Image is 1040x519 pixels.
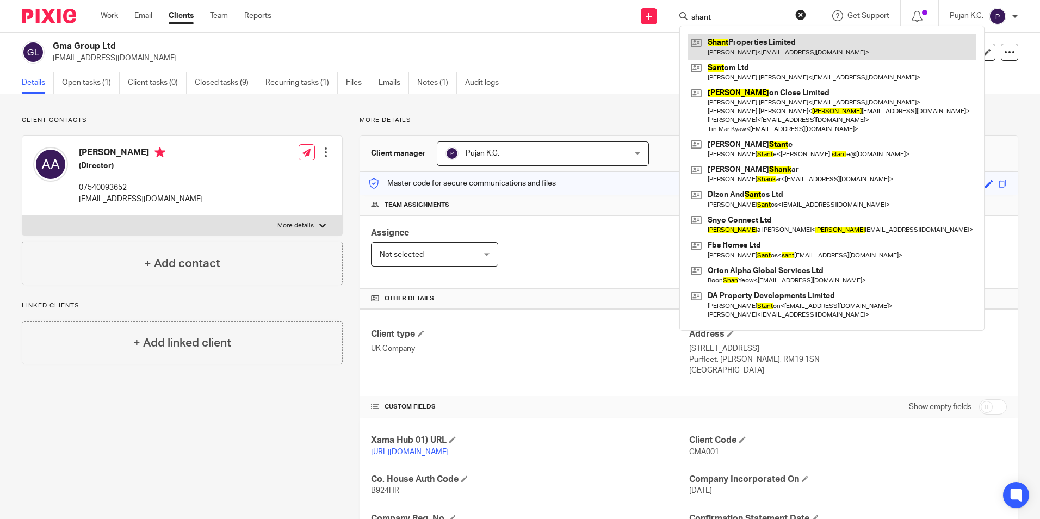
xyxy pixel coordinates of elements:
span: Get Support [847,12,889,20]
span: Team assignments [385,201,449,209]
i: Primary [154,147,165,158]
a: Closed tasks (9) [195,72,257,94]
h4: [PERSON_NAME] [79,147,203,160]
span: Pujan K.C. [466,150,499,157]
h4: Co. House Auth Code [371,474,689,485]
h4: Address [689,329,1007,340]
p: [EMAIL_ADDRESS][DOMAIN_NAME] [79,194,203,205]
a: Reports [244,10,271,21]
a: [URL][DOMAIN_NAME] [371,448,449,456]
span: [DATE] [689,487,712,495]
p: [STREET_ADDRESS] [689,343,1007,354]
h4: Xama Hub 01) URL [371,435,689,446]
a: Files [346,72,370,94]
a: Team [210,10,228,21]
p: [EMAIL_ADDRESS][DOMAIN_NAME] [53,53,870,64]
span: Assignee [371,228,409,237]
h4: Client type [371,329,689,340]
img: svg%3E [22,41,45,64]
a: Recurring tasks (1) [265,72,338,94]
h4: Client Code [689,435,1007,446]
a: Open tasks (1) [62,72,120,94]
h4: + Add linked client [133,335,231,351]
img: svg%3E [33,147,68,182]
p: UK Company [371,343,689,354]
img: svg%3E [445,147,459,160]
a: Details [22,72,54,94]
span: Not selected [380,251,424,258]
p: 07540093652 [79,182,203,193]
p: More details [360,116,1018,125]
img: Pixie [22,9,76,23]
span: GMA001 [689,448,719,456]
h4: CUSTOM FIELDS [371,403,689,411]
p: More details [277,221,314,230]
a: Work [101,10,118,21]
p: [GEOGRAPHIC_DATA] [689,365,1007,376]
p: Client contacts [22,116,343,125]
p: Pujan K.C. [950,10,983,21]
span: B924HR [371,487,399,495]
h3: Client manager [371,148,426,159]
h4: + Add contact [144,255,220,272]
a: Clients [169,10,194,21]
a: Notes (1) [417,72,457,94]
a: Client tasks (0) [128,72,187,94]
h4: Company Incorporated On [689,474,1007,485]
img: svg%3E [989,8,1006,25]
p: Purfleet, [PERSON_NAME], RM19 1SN [689,354,1007,365]
h5: (Director) [79,160,203,171]
label: Show empty fields [909,401,971,412]
input: Search [690,13,788,23]
p: Master code for secure communications and files [368,178,556,189]
a: Emails [379,72,409,94]
button: Clear [795,9,806,20]
span: Other details [385,294,434,303]
a: Email [134,10,152,21]
h2: Gma Group Ltd [53,41,707,52]
a: Audit logs [465,72,507,94]
p: Linked clients [22,301,343,310]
